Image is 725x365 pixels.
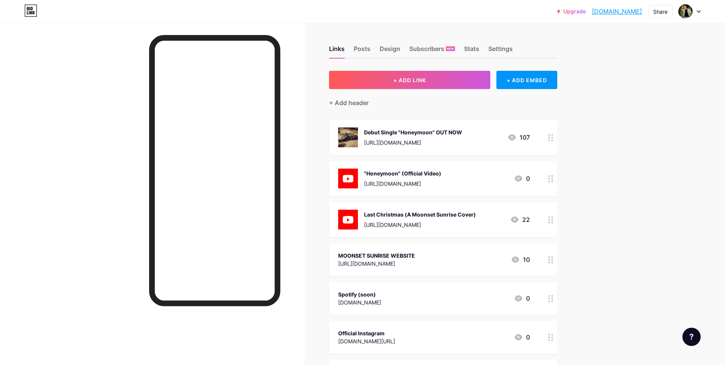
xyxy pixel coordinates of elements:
div: [URL][DOMAIN_NAME] [364,180,441,188]
div: 0 [514,333,530,342]
div: 0 [514,294,530,303]
img: "Honeymoon" (Official Video) [338,169,358,188]
img: moonsetsunrise [678,4,693,19]
div: Debut Single "Honeymoon" OUT NOW [364,128,462,136]
div: [DOMAIN_NAME][URL] [338,337,395,345]
div: Subscribers [409,44,455,58]
div: [URL][DOMAIN_NAME] [338,260,415,268]
div: Links [329,44,345,58]
div: MOONSET SUNRISE WEBSITE [338,252,415,260]
button: + ADD LINK [329,71,491,89]
div: Stats [464,44,479,58]
div: "Honeymoon" (Official Video) [364,169,441,177]
div: Official Instagram [338,329,395,337]
div: Posts [354,44,370,58]
div: + ADD EMBED [496,71,557,89]
div: [URL][DOMAIN_NAME] [364,139,462,147]
div: 107 [507,133,530,142]
img: Last Christmas (A Moonset Sunrise Cover) [338,210,358,230]
div: 0 [514,174,530,183]
div: Spotify (soon) [338,290,381,298]
div: [URL][DOMAIN_NAME] [364,221,476,229]
span: + ADD LINK [393,77,426,83]
div: Design [380,44,400,58]
img: Debut Single "Honeymoon" OUT NOW [338,128,358,147]
div: + Add header [329,98,369,107]
div: Last Christmas (A Moonset Sunrise Cover) [364,210,476,218]
div: 10 [511,255,530,264]
div: 22 [510,215,530,224]
a: [DOMAIN_NAME] [592,7,642,16]
span: NEW [447,46,454,51]
div: [DOMAIN_NAME] [338,298,381,306]
div: Share [653,8,668,16]
a: Upgrade [557,8,586,14]
div: Settings [488,44,513,58]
